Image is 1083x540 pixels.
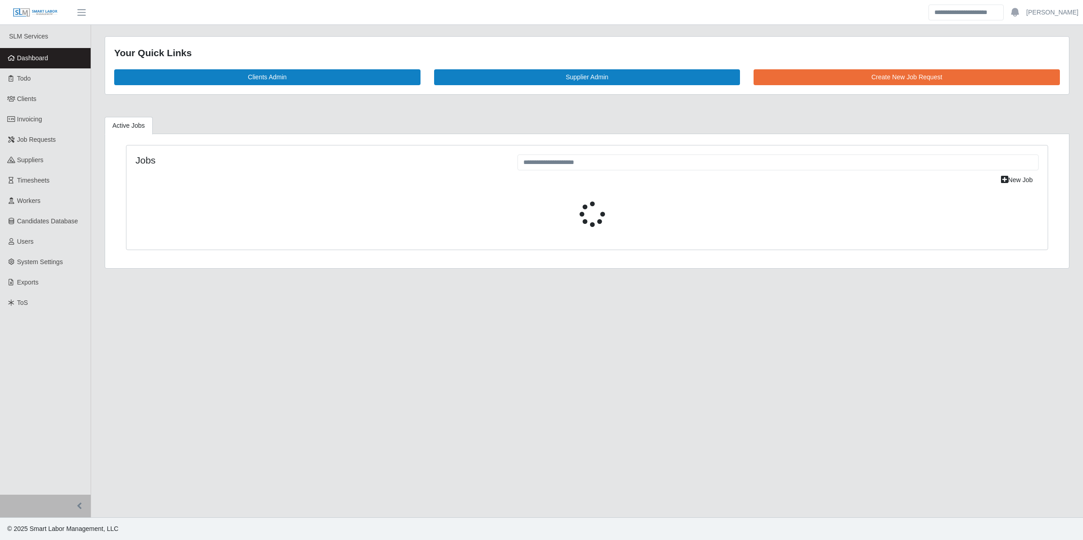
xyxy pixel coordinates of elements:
[17,54,48,62] span: Dashboard
[114,69,421,85] a: Clients Admin
[17,75,31,82] span: Todo
[7,525,118,532] span: © 2025 Smart Labor Management, LLC
[9,33,48,40] span: SLM Services
[17,156,44,164] span: Suppliers
[17,197,41,204] span: Workers
[754,69,1060,85] a: Create New Job Request
[17,238,34,245] span: Users
[928,5,1004,20] input: Search
[135,154,504,166] h4: Jobs
[1026,8,1078,17] a: [PERSON_NAME]
[17,177,50,184] span: Timesheets
[17,136,56,143] span: Job Requests
[105,117,153,135] a: Active Jobs
[995,172,1039,188] a: New Job
[17,258,63,265] span: System Settings
[17,279,39,286] span: Exports
[434,69,740,85] a: Supplier Admin
[17,116,42,123] span: Invoicing
[114,46,1060,60] div: Your Quick Links
[17,299,28,306] span: ToS
[13,8,58,18] img: SLM Logo
[17,217,78,225] span: Candidates Database
[17,95,37,102] span: Clients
